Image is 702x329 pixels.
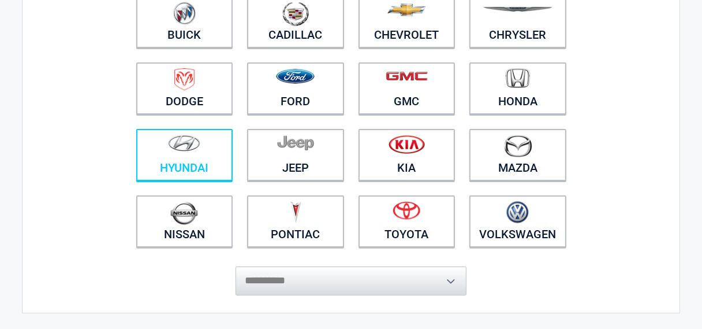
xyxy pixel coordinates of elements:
img: toyota [393,201,420,220]
img: chevrolet [387,3,426,16]
a: Dodge [136,62,233,114]
img: hyundai [168,135,200,151]
a: Toyota [359,195,455,247]
a: Volkswagen [469,195,566,247]
a: GMC [359,62,455,114]
a: Honda [469,62,566,114]
a: Jeep [247,129,344,181]
img: honda [506,68,530,88]
img: gmc [386,71,428,81]
img: chrysler [483,7,553,12]
img: cadillac [282,2,309,26]
img: buick [173,2,196,25]
img: ford [276,69,315,84]
a: Ford [247,62,344,114]
img: jeep [277,135,314,151]
a: Kia [359,129,455,181]
a: Pontiac [247,195,344,247]
img: mazda [503,135,532,157]
img: volkswagen [506,201,529,224]
img: pontiac [290,201,301,223]
img: nissan [170,201,198,225]
img: kia [389,135,425,154]
a: Mazda [469,129,566,181]
img: dodge [174,68,195,91]
a: Nissan [136,195,233,247]
a: Hyundai [136,129,233,181]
